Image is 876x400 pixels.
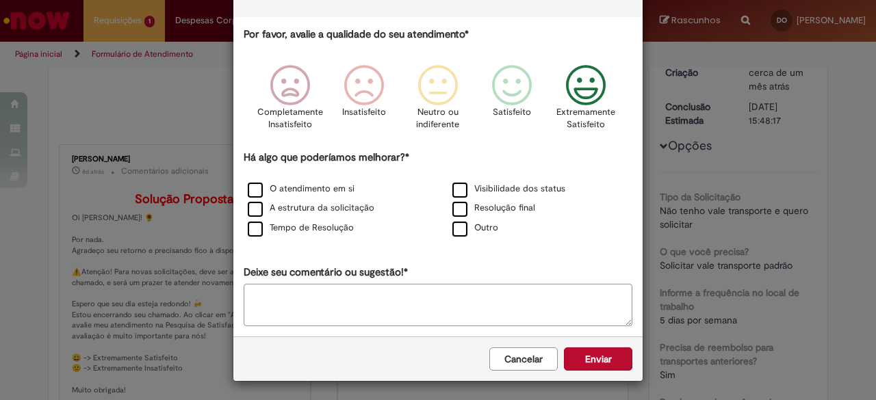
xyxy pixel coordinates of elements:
div: Há algo que poderíamos melhorar?* [244,150,632,239]
label: A estrutura da solicitação [248,202,374,215]
label: Deixe seu comentário ou sugestão!* [244,265,408,280]
label: Tempo de Resolução [248,222,354,235]
p: Extremamente Satisfeito [556,106,615,131]
label: Outro [452,222,498,235]
div: Completamente Insatisfeito [255,55,324,148]
div: Insatisfeito [329,55,399,148]
p: Completamente Insatisfeito [257,106,323,131]
button: Cancelar [489,347,558,371]
label: Visibilidade dos status [452,183,565,196]
p: Insatisfeito [342,106,386,119]
p: Satisfeito [493,106,531,119]
div: Extremamente Satisfeito [551,55,621,148]
label: Resolução final [452,202,535,215]
label: Por favor, avalie a qualidade do seu atendimento* [244,27,469,42]
p: Neutro ou indiferente [413,106,463,131]
div: Neutro ou indiferente [403,55,473,148]
button: Enviar [564,347,632,371]
label: O atendimento em si [248,183,355,196]
div: Satisfeito [477,55,547,148]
